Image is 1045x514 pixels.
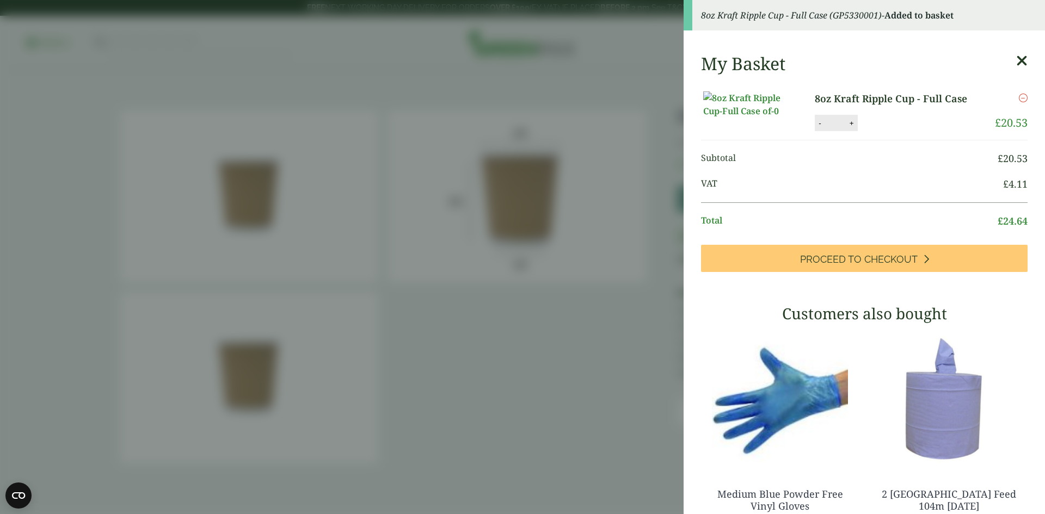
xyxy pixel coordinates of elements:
[5,482,32,509] button: Open CMP widget
[998,152,1028,165] bdi: 20.53
[1003,177,1028,190] bdi: 4.11
[701,9,882,21] em: 8oz Kraft Ripple Cup - Full Case (GP5330001)
[815,119,824,128] button: -
[701,53,785,74] h2: My Basket
[701,214,998,228] span: Total
[701,177,1003,191] span: VAT
[1003,177,1009,190] span: £
[701,305,1028,323] h3: Customers also bought
[870,331,1028,467] img: 3630017-2-Ply-Blue-Centre-Feed-104m
[846,119,857,128] button: +
[701,245,1028,272] a: Proceed to Checkout
[701,331,859,467] img: 4130015J-Blue-Vinyl-Powder-Free-Gloves-Medium
[800,253,918,265] span: Proceed to Checkout
[703,91,801,117] img: 8oz Kraft Ripple Cup-Full Case of-0
[998,214,1003,227] span: £
[1019,91,1028,104] a: Remove this item
[882,487,1016,512] a: 2 [GEOGRAPHIC_DATA] Feed 104m [DATE]
[995,115,1001,130] span: £
[701,151,998,166] span: Subtotal
[995,115,1028,130] bdi: 20.53
[815,91,981,106] a: 8oz Kraft Ripple Cup - Full Case
[998,152,1003,165] span: £
[884,9,954,21] strong: Added to basket
[717,487,843,512] a: Medium Blue Powder Free Vinyl Gloves
[998,214,1028,227] bdi: 24.64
